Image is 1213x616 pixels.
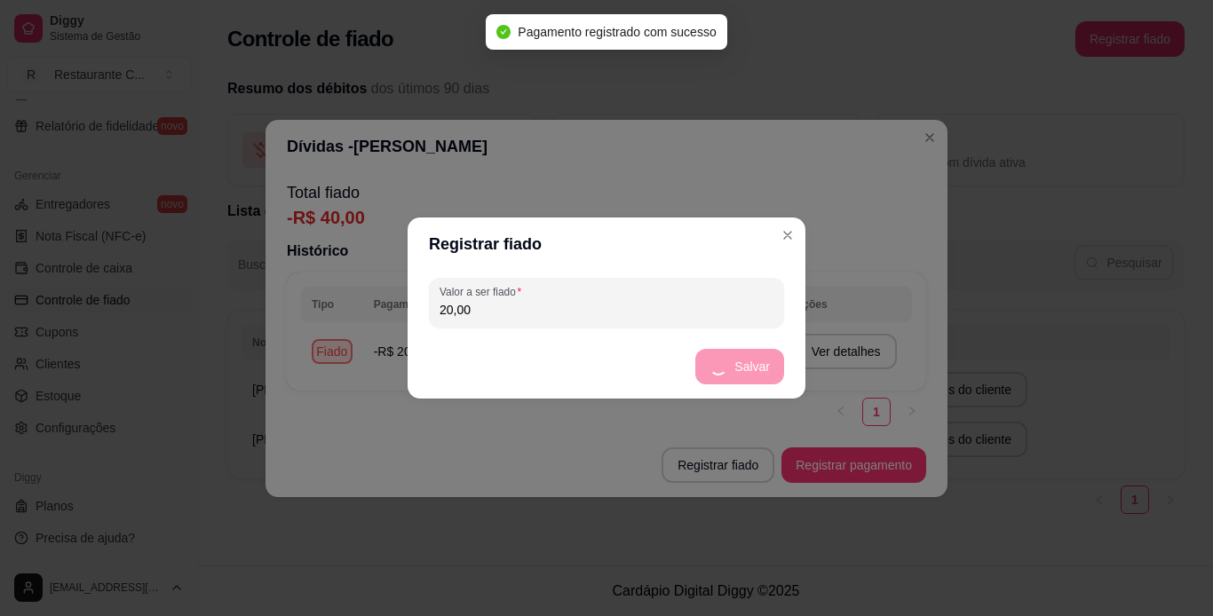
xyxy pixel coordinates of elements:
[440,301,773,319] input: Valor a ser fiado
[773,221,802,249] button: Close
[496,25,511,39] span: check-circle
[440,284,527,299] label: Valor a ser fiado
[518,25,716,39] span: Pagamento registrado com sucesso
[408,217,805,271] header: Registrar fiado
